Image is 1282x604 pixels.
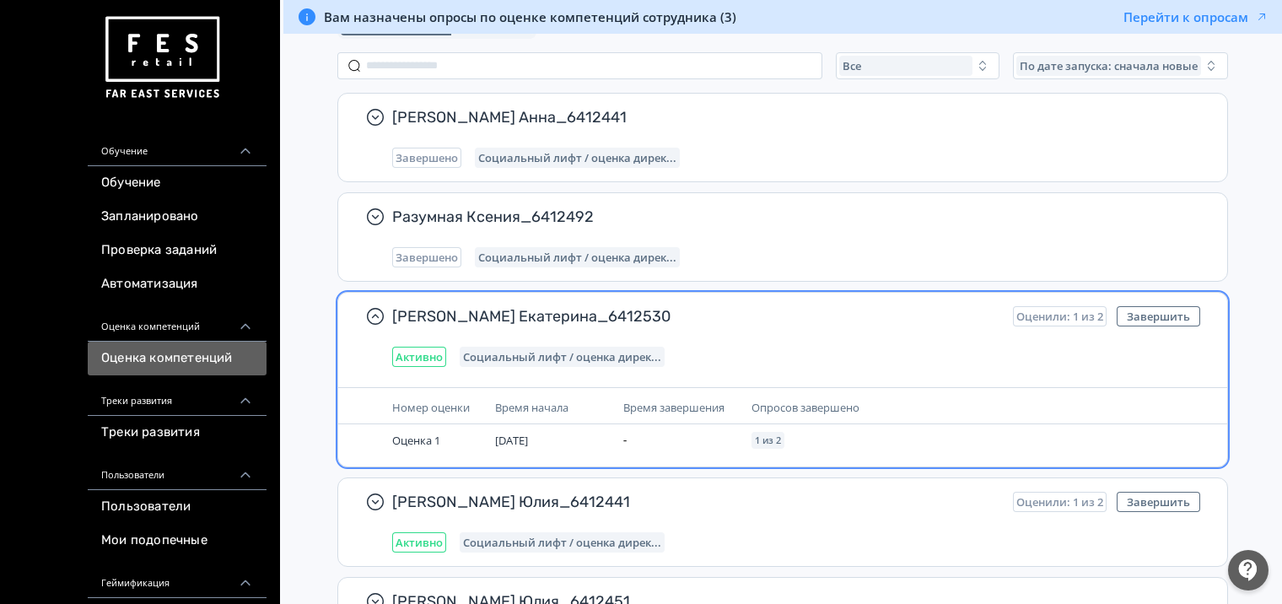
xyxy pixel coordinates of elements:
button: Завершить [1117,492,1200,512]
span: Оценили: 1 из 2 [1016,495,1103,509]
span: Социальный лифт / оценка директора магазина [463,536,661,549]
span: Номер оценки [392,400,470,415]
a: Проверка заданий [88,234,267,267]
span: Завершено [396,151,458,164]
a: Пользователи [88,490,267,524]
span: Социальный лифт / оценка директора магазина [463,350,661,364]
span: Активно [396,350,443,364]
span: Вам назначены опросы по оценке компетенций сотрудника (3) [324,8,736,25]
button: Завершить [1117,306,1200,326]
div: Оценка компетенций [88,301,267,342]
span: 1 из 2 [755,435,781,445]
span: Активно [396,536,443,549]
span: [PERSON_NAME] Анна_6412441 [392,107,1187,127]
span: Время начала [495,400,568,415]
a: Обучение [88,166,267,200]
span: Разумная Ксения_6412492 [392,207,1187,227]
div: Треки развития [88,375,267,416]
a: Мои подопечные [88,524,267,558]
span: [PERSON_NAME] Екатерина_6412530 [392,306,999,326]
a: Запланировано [88,200,267,234]
span: Социальный лифт / оценка директора магазина [478,251,676,264]
span: Опросов завершено [751,400,859,415]
span: [PERSON_NAME] Юлия_6412441 [392,492,999,512]
span: Социальный лифт / оценка директора магазина [478,151,676,164]
span: Время завершения [623,400,724,415]
span: Оценили: 1 из 2 [1016,310,1103,323]
div: Обучение [88,126,267,166]
span: Завершено [396,251,458,264]
button: Перейти к опросам [1123,8,1269,25]
span: По дате запуска: сначала новые [1020,59,1198,73]
td: - [617,424,745,456]
button: По дате запуска: сначала новые [1013,52,1228,79]
span: Оценка 1 [392,433,440,448]
button: Все [836,52,999,79]
span: Все [843,59,861,73]
a: Треки развития [88,416,267,450]
div: Геймификация [88,558,267,598]
a: Оценка компетенций [88,342,267,375]
span: [DATE] [495,433,528,448]
div: Пользователи [88,450,267,490]
img: https://files.teachbase.ru/system/account/57463/logo/medium-936fc5084dd2c598f50a98b9cbe0469a.png [101,10,223,105]
a: Автоматизация [88,267,267,301]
